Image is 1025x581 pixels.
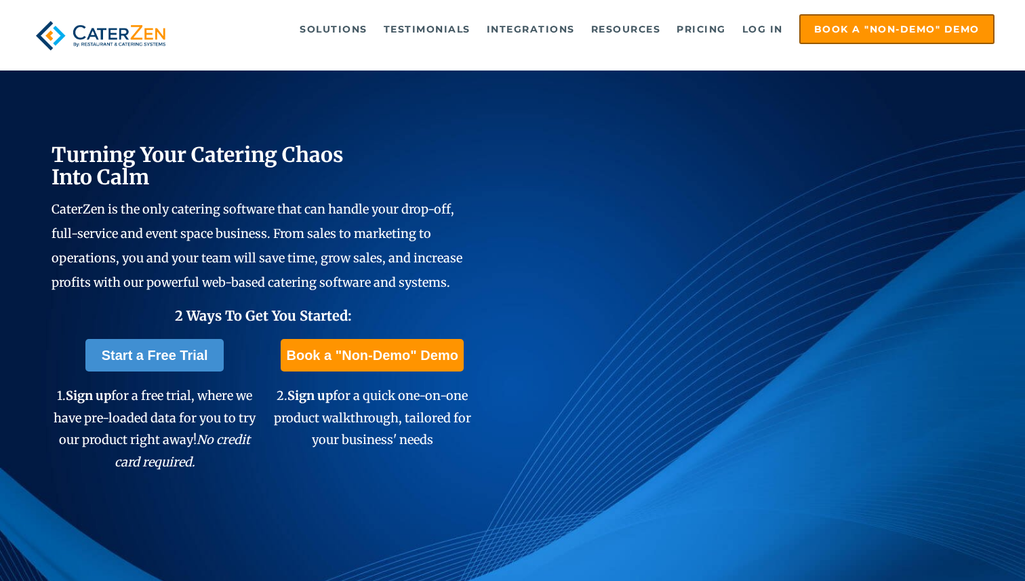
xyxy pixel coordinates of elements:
[66,388,111,403] span: Sign up
[584,16,668,43] a: Resources
[377,16,477,43] a: Testimonials
[281,339,463,372] a: Book a "Non-Demo" Demo
[52,201,462,290] span: CaterZen is the only catering software that can handle your drop-off, full-service and event spac...
[736,16,790,43] a: Log in
[85,339,224,372] a: Start a Free Trial
[287,388,333,403] span: Sign up
[31,14,171,57] img: caterzen
[274,388,471,447] span: 2. for a quick one-on-one product walkthrough, tailored for your business' needs
[195,14,994,44] div: Navigation Menu
[52,142,344,190] span: Turning Your Catering Chaos Into Calm
[115,432,251,469] em: No credit card required.
[670,16,733,43] a: Pricing
[480,16,582,43] a: Integrations
[293,16,374,43] a: Solutions
[799,14,994,44] a: Book a "Non-Demo" Demo
[54,388,256,469] span: 1. for a free trial, where we have pre-loaded data for you to try our product right away!
[175,307,352,324] span: 2 Ways To Get You Started:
